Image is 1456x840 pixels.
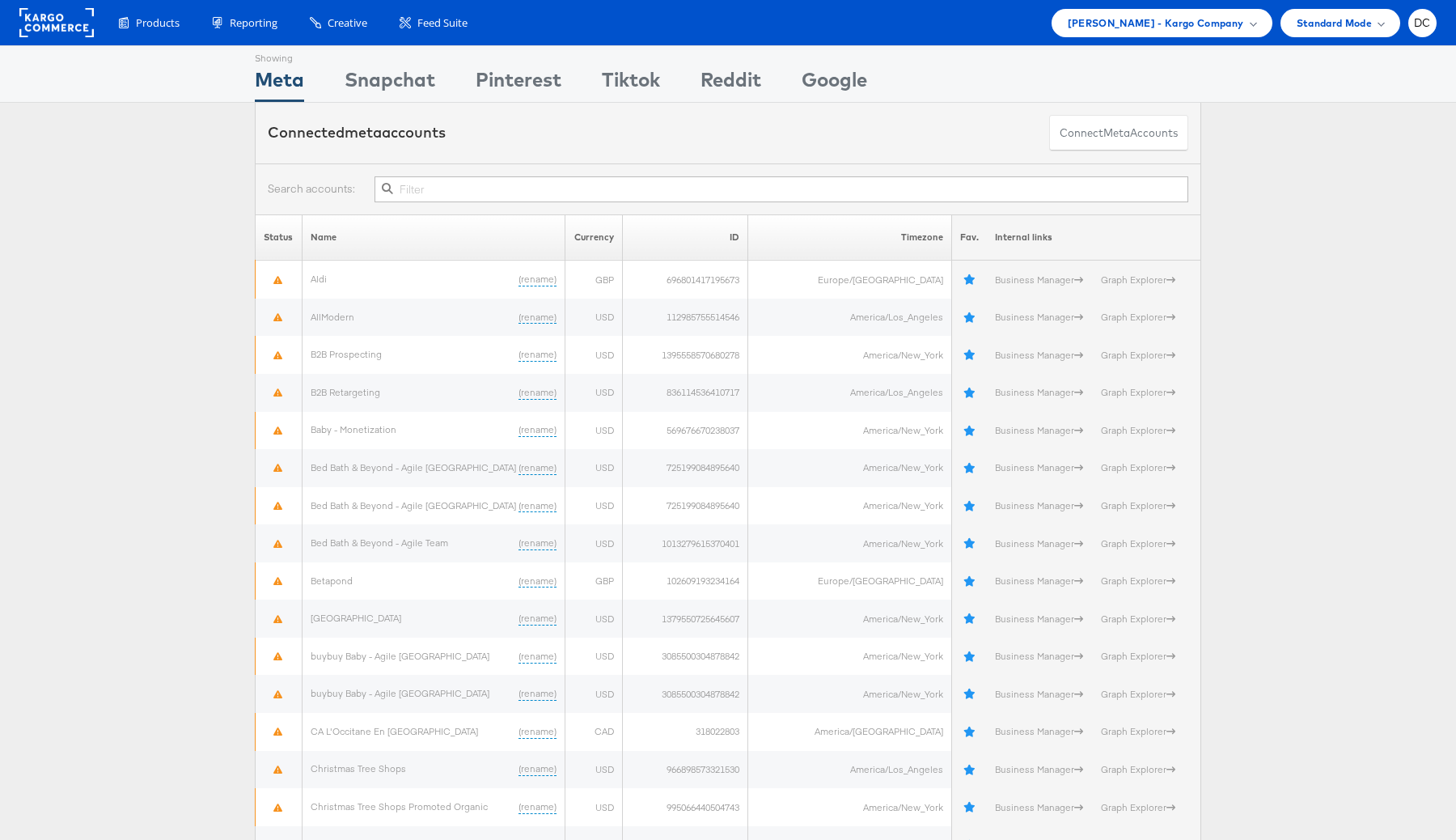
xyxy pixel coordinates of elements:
td: USD [565,336,622,374]
a: Baby - Monetization [311,423,396,435]
td: Europe/[GEOGRAPHIC_DATA] [748,261,952,299]
a: Business Manager [995,688,1083,700]
td: 836114536410717 [622,374,748,412]
div: Reddit [700,66,761,102]
th: ID [622,214,748,261]
a: Business Manager [995,499,1083,511]
a: Graph Explorer [1101,499,1175,511]
span: DC [1414,18,1431,28]
a: (rename) [518,273,557,286]
a: Graph Explorer [1101,613,1175,625]
a: B2B Prospecting [311,348,382,360]
a: (rename) [518,762,557,776]
a: Business Manager [995,424,1083,436]
a: buybuy Baby - Agile [GEOGRAPHIC_DATA] [311,687,489,699]
a: Betapond [311,575,353,587]
td: 1013279615370401 [622,524,748,562]
a: (rename) [518,800,557,814]
td: USD [565,299,622,337]
a: Graph Explorer [1101,688,1175,700]
td: America/Los_Angeles [748,299,952,337]
span: meta [345,123,382,142]
a: Graph Explorer [1101,801,1175,813]
a: Graph Explorer [1101,349,1175,361]
button: ConnectmetaAccounts [1049,115,1188,151]
td: USD [565,449,622,487]
a: Graph Explorer [1101,537,1175,549]
th: Status [256,214,303,261]
td: America/New_York [748,675,952,713]
td: America/New_York [748,412,952,450]
td: 569676670238037 [622,412,748,450]
a: (rename) [518,612,557,626]
span: Standard Mode [1297,15,1372,32]
a: AllModern [311,311,354,323]
span: meta [1103,125,1130,141]
a: Business Manager [995,386,1083,398]
td: America/Los_Angeles [748,751,952,789]
a: (rename) [518,725,557,739]
td: USD [565,675,622,713]
td: USD [565,751,622,789]
td: America/New_York [748,487,952,525]
a: Business Manager [995,725,1083,737]
span: Feed Suite [417,15,468,31]
a: Graph Explorer [1101,424,1175,436]
td: GBP [565,562,622,600]
a: (rename) [518,650,557,664]
th: Currency [565,214,622,261]
td: GBP [565,261,622,299]
a: (rename) [518,575,557,588]
a: (rename) [518,537,557,550]
a: Christmas Tree Shops Promoted Organic [311,800,488,812]
a: Graph Explorer [1101,274,1175,286]
a: buybuy Baby - Agile [GEOGRAPHIC_DATA] [311,650,489,662]
span: Reporting [230,15,277,31]
td: 1379550725645607 [622,600,748,638]
td: 966898573321530 [622,751,748,789]
div: Snapchat [345,66,435,102]
a: (rename) [518,461,557,475]
td: 995066440504743 [622,788,748,826]
a: Business Manager [995,575,1083,587]
td: America/[GEOGRAPHIC_DATA] [748,713,952,751]
a: Graph Explorer [1101,311,1175,323]
td: USD [565,788,622,826]
span: [PERSON_NAME] - Kargo Company [1068,15,1244,32]
td: 725199084895640 [622,487,748,525]
a: (rename) [518,423,557,437]
a: Graph Explorer [1101,386,1175,398]
td: USD [565,524,622,562]
a: [GEOGRAPHIC_DATA] [311,612,401,624]
td: 102609193234164 [622,562,748,600]
td: America/New_York [748,336,952,374]
a: Business Manager [995,311,1083,323]
a: Business Manager [995,537,1083,549]
a: Graph Explorer [1101,461,1175,473]
input: Filter [375,176,1188,202]
a: (rename) [518,386,557,400]
td: 1395558570680278 [622,336,748,374]
a: CA L'Occitane En [GEOGRAPHIC_DATA] [311,725,478,737]
a: Business Manager [995,763,1083,775]
a: Graph Explorer [1101,575,1175,587]
a: Business Manager [995,613,1083,625]
div: Tiktok [602,66,660,102]
td: America/New_York [748,600,952,638]
td: USD [565,638,622,676]
a: Christmas Tree Shops [311,762,406,774]
a: Business Manager [995,461,1083,473]
td: America/New_York [748,788,952,826]
a: (rename) [518,311,557,325]
td: USD [565,600,622,638]
a: Business Manager [995,801,1083,813]
td: USD [565,412,622,450]
td: 3085500304878842 [622,638,748,676]
th: Name [302,214,565,261]
a: Business Manager [995,274,1083,286]
a: Business Manager [995,349,1083,361]
a: B2B Retargeting [311,386,380,398]
td: 112985755514546 [622,299,748,337]
a: (rename) [518,499,557,513]
span: Creative [328,15,367,31]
